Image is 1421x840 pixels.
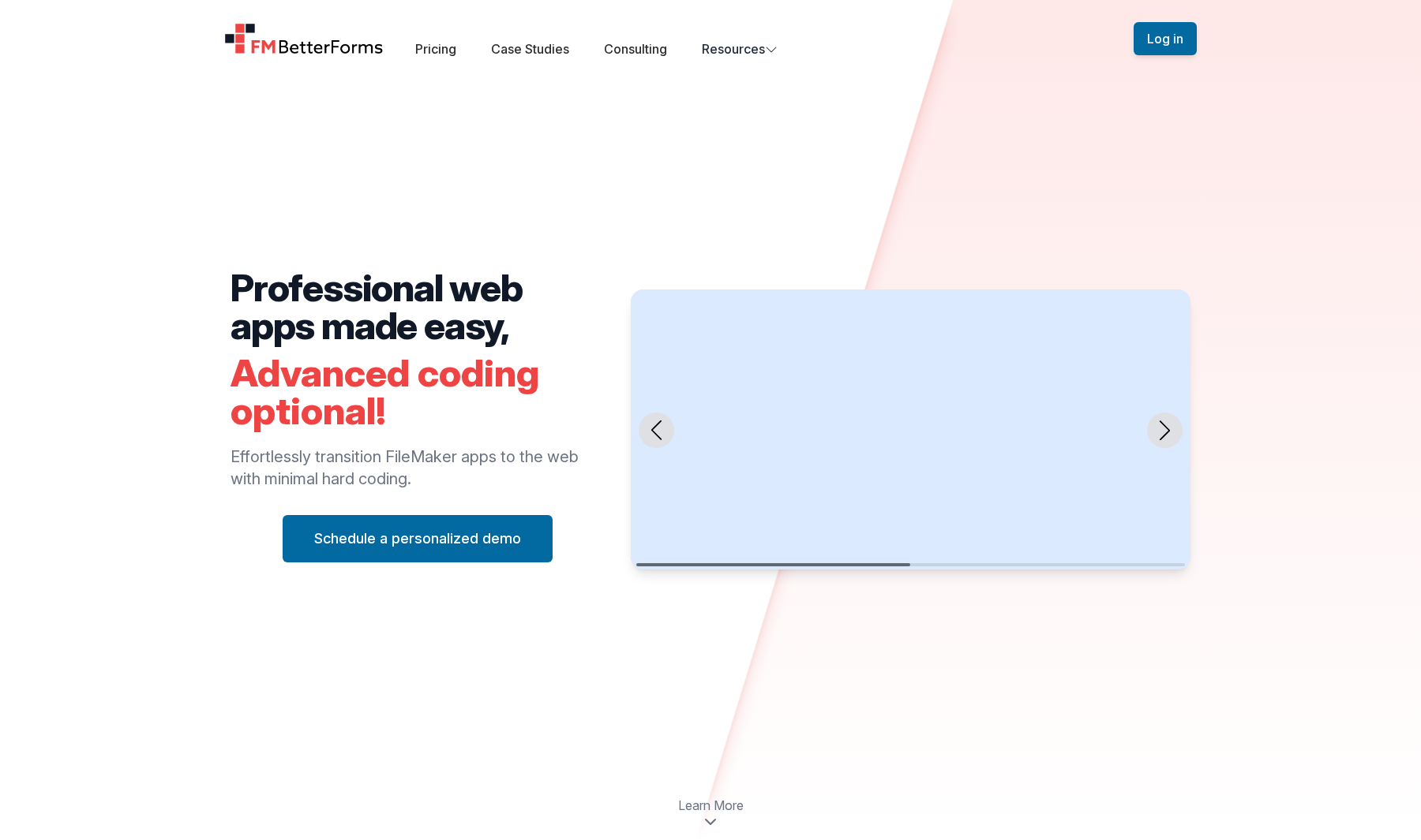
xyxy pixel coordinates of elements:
nav: Global [205,19,1216,58]
span: Learn More [678,796,744,815]
p: Effortlessly transition FileMaker apps to the web with minimal hard coding. [231,446,606,490]
h2: Advanced coding optional! [231,354,606,430]
swiper-slide: 1 / 2 [631,289,1190,569]
h2: Professional web apps made easy, [231,269,606,345]
button: Schedule a personalized demo [283,515,553,562]
button: Log in [1134,22,1197,55]
a: Pricing [415,41,456,57]
a: Case Studies [491,41,569,57]
a: Consulting [604,41,667,57]
a: Home [224,23,384,54]
button: Resources [702,39,778,58]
